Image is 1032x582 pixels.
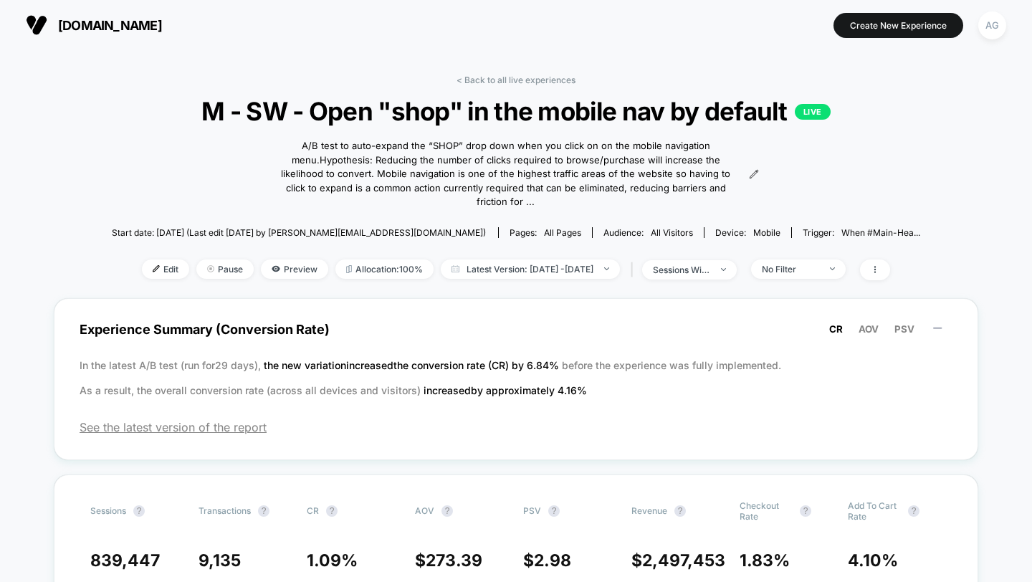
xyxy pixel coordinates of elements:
button: CR [825,323,847,335]
span: Device: [704,227,791,238]
span: $ [415,550,482,571]
span: PSV [523,505,541,516]
span: increased by approximately 4.16 % [424,384,587,396]
div: No Filter [762,264,819,275]
span: all pages [544,227,581,238]
img: rebalance [346,265,352,273]
button: ? [674,505,686,517]
span: Pause [196,259,254,279]
button: ? [258,505,269,517]
img: end [830,267,835,270]
span: A/B test to auto-expand the “SHOP” drop down when you click on on the mobile navigation menu.Hypo... [273,139,737,209]
div: AG [978,11,1006,39]
span: 273.39 [426,550,482,571]
button: ? [908,505,919,517]
img: end [604,267,609,270]
span: mobile [753,227,780,238]
span: $ [631,550,725,571]
span: $ [523,550,571,571]
span: Transactions [199,505,251,516]
span: 9,135 [199,550,241,571]
span: M - SW - Open "shop" in the mobile nav by default [152,96,880,126]
span: Latest Version: [DATE] - [DATE] [441,259,620,279]
img: calendar [451,265,459,272]
p: In the latest A/B test (run for 29 days), before the experience was fully implemented. As a resul... [80,353,952,403]
div: Audience: [603,227,693,238]
span: See the latest version of the report [80,420,952,434]
span: AOV [415,505,434,516]
img: end [721,268,726,271]
span: Add To Cart Rate [848,500,901,522]
div: Pages: [510,227,581,238]
span: Revenue [631,505,667,516]
span: Preview [261,259,328,279]
span: 1.83 % [740,550,790,571]
span: PSV [894,323,914,335]
img: Visually logo [26,14,47,36]
span: Edit [142,259,189,279]
span: AOV [859,323,879,335]
img: end [207,265,214,272]
span: Start date: [DATE] (Last edit [DATE] by [PERSON_NAME][EMAIL_ADDRESS][DOMAIN_NAME]) [112,227,486,238]
span: 4.10 % [848,550,898,571]
span: 839,447 [90,550,160,571]
span: Allocation: 100% [335,259,434,279]
button: [DOMAIN_NAME] [21,14,166,37]
button: AOV [854,323,883,335]
button: ? [800,505,811,517]
span: CR [829,323,843,335]
button: ? [548,505,560,517]
button: ? [133,505,145,517]
div: sessions with impression [653,264,710,275]
span: 2.98 [534,550,571,571]
span: 2,497,453 [642,550,725,571]
img: edit [153,265,160,272]
p: LIVE [795,104,831,120]
button: ? [326,505,338,517]
span: All Visitors [651,227,693,238]
span: CR [307,505,319,516]
button: PSV [890,323,919,335]
div: Trigger: [803,227,920,238]
span: Checkout Rate [740,500,793,522]
span: When #main-hea... [841,227,920,238]
span: 1.09 % [307,550,358,571]
button: Create New Experience [833,13,963,38]
span: the new variation increased the conversion rate (CR) by 6.84 % [264,359,562,371]
button: ? [441,505,453,517]
span: Experience Summary (Conversion Rate) [80,313,952,345]
span: Sessions [90,505,126,516]
span: | [627,259,642,280]
button: AG [974,11,1010,40]
span: [DOMAIN_NAME] [58,18,162,33]
a: < Back to all live experiences [457,75,575,85]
